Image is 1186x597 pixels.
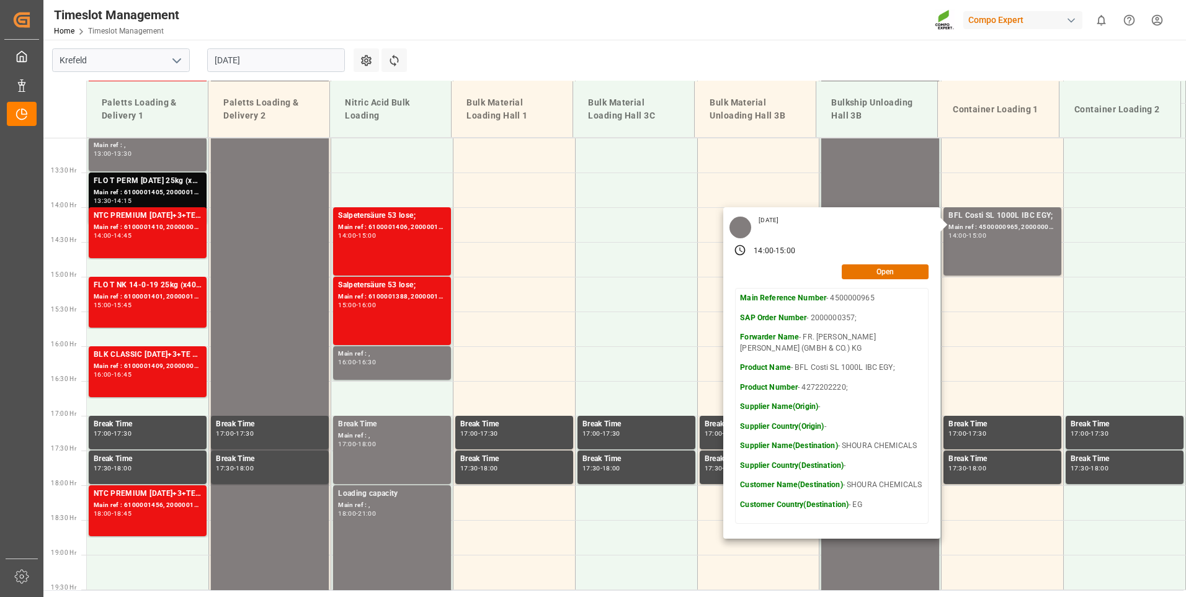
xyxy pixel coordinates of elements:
[480,465,498,471] div: 18:00
[94,361,202,372] div: Main ref : 6100001409, 2000000217;
[1087,6,1115,34] button: show 0 new notifications
[968,431,986,436] div: 17:30
[216,465,234,471] div: 17:30
[52,48,190,72] input: Type to search/select
[460,418,568,431] div: Break Time
[826,91,927,127] div: Bulkship Unloading Hall 3B
[705,465,723,471] div: 17:30
[602,431,620,436] div: 17:30
[338,418,446,431] div: Break Time
[356,233,358,238] div: -
[478,465,480,471] div: -
[236,431,254,436] div: 17:30
[1069,98,1170,121] div: Container Loading 2
[94,198,112,204] div: 13:30
[236,465,254,471] div: 18:00
[51,341,76,348] span: 16:00 Hr
[356,511,358,516] div: -
[338,222,446,233] div: Main ref : 6100001406, 2000001210;
[51,202,76,209] span: 14:00 Hr
[338,500,446,511] div: Main ref : ,
[114,372,132,377] div: 16:45
[705,431,723,436] div: 17:00
[966,465,968,471] div: -
[94,500,202,511] div: Main ref : 6100001456, 2000001059;
[480,431,498,436] div: 17:30
[842,264,929,279] button: Open
[338,210,446,222] div: Salpetersäure 53 lose;
[94,140,202,151] div: Main ref : ,
[114,465,132,471] div: 18:00
[114,511,132,516] div: 18:45
[1071,465,1089,471] div: 17:30
[216,418,324,431] div: Break Time
[338,292,446,302] div: Main ref : 6100001388, 2000001204;
[94,222,202,233] div: Main ref : 6100001410, 2000000593;
[460,431,478,436] div: 17:00
[234,465,236,471] div: -
[1089,431,1090,436] div: -
[966,431,968,436] div: -
[338,441,356,447] div: 17:00
[54,6,179,24] div: Timeslot Management
[51,306,76,313] span: 15:30 Hr
[740,402,924,413] p: -
[740,480,924,491] p: - SHOURA CHEMICALS
[94,465,112,471] div: 17:30
[218,91,319,127] div: Paletts Loading & Delivery 2
[968,465,986,471] div: 18:00
[94,279,202,292] div: FLO T NK 14-0-19 25kg (x40) INT;FLO T PERM [DATE] 25kg (x40) INT;SUPER FLO T Turf BS 20kg (x50) I...
[963,11,1082,29] div: Compo Expert
[94,302,112,308] div: 15:00
[51,549,76,556] span: 19:00 Hr
[94,372,112,377] div: 16:00
[358,511,376,516] div: 21:00
[740,441,924,452] p: - SHOURA CHEMICALS
[740,313,806,322] strong: SAP Order Number
[94,175,202,187] div: FLO T PERM [DATE] 25kg (x40) INT;FLO T NK 14-0-19 25kg (x40) INT;SUPER FLO T Turf BS 20kg (x50) I...
[51,480,76,487] span: 18:00 Hr
[51,445,76,452] span: 17:30 Hr
[51,271,76,278] span: 15:00 Hr
[966,233,968,238] div: -
[51,167,76,174] span: 13:30 Hr
[114,302,132,308] div: 15:45
[51,236,76,243] span: 14:30 Hr
[112,431,114,436] div: -
[478,431,480,436] div: -
[94,210,202,222] div: NTC PREMIUM [DATE]+3+TE 600kg BB;BLK CLASSIC [DATE]+3+TE 600kg BB;NTC PREMIUM [DATE] 25kg (x40) D...
[51,375,76,382] span: 16:30 Hr
[358,302,376,308] div: 16:00
[51,584,76,591] span: 19:30 Hr
[358,441,376,447] div: 18:00
[968,233,986,238] div: 15:00
[948,453,1056,465] div: Break Time
[948,465,966,471] div: 17:30
[600,431,602,436] div: -
[740,362,924,374] p: - BFL Costi SL 1000L IBC EGY;
[582,465,600,471] div: 17:30
[216,431,234,436] div: 17:00
[216,453,324,465] div: Break Time
[112,372,114,377] div: -
[583,91,684,127] div: Bulk Material Loading Hall 3C
[356,441,358,447] div: -
[740,402,818,411] strong: Supplier Name(Origin)
[114,151,132,156] div: 13:30
[740,421,924,433] p: -
[94,418,202,431] div: Break Time
[582,431,600,436] div: 17:00
[1089,465,1090,471] div: -
[114,198,132,204] div: 14:15
[935,9,955,31] img: Screenshot%202023-09-29%20at%2010.02.21.png_1712312052.png
[1090,465,1108,471] div: 18:00
[948,418,1056,431] div: Break Time
[740,332,924,354] p: - FR. [PERSON_NAME] [PERSON_NAME] (GMBH & CO.) KG
[112,511,114,516] div: -
[338,488,446,500] div: Loading capacity
[461,91,563,127] div: Bulk Material Loading Hall 1
[740,461,844,470] strong: Supplier Country(Destination)
[740,460,924,472] p: -
[1115,6,1143,34] button: Help Center
[94,187,202,198] div: Main ref : 6100001405, 2000001220;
